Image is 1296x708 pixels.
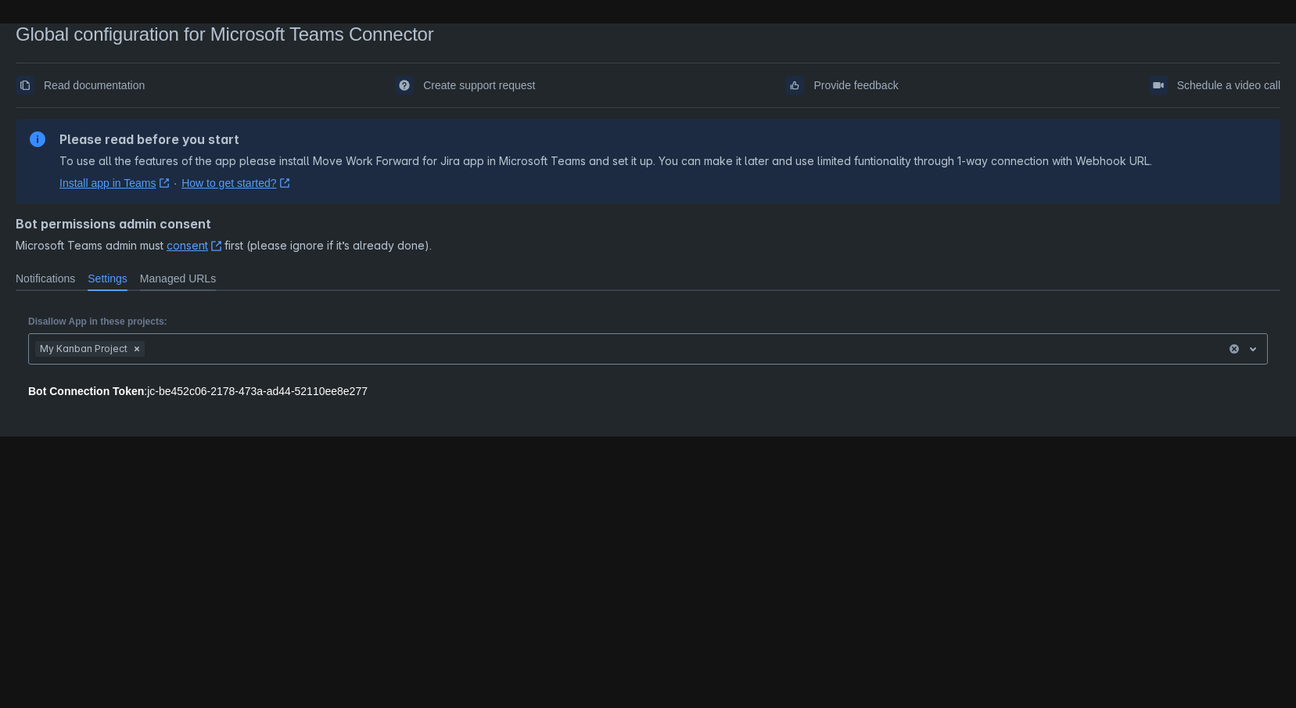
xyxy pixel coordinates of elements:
[395,73,535,98] a: Create support request
[28,383,1268,399] div: : jc-be452c06-2178-473a-ad44-52110ee8e277
[1177,73,1280,98] span: Schedule a video call
[813,73,898,98] span: Provide feedback
[44,73,145,98] span: Read documentation
[785,73,898,98] a: Provide feedback
[28,316,1268,327] p: Disallow App in these projects:
[16,216,1280,232] h4: Bot permissions admin consent
[19,79,31,92] span: documentation
[88,271,127,286] span: Settings
[140,271,216,286] span: Managed URLs
[788,79,801,92] span: feedback
[16,73,145,98] a: Read documentation
[28,385,144,397] strong: Bot Connection Token
[59,175,169,191] a: Install app in Teams
[129,341,145,357] div: Remove My Kanban Project
[1244,340,1262,358] span: open
[167,239,221,252] a: consent
[1228,343,1240,355] button: clear
[16,271,75,286] span: Notifications
[398,79,411,92] span: support
[1149,73,1280,98] a: Schedule a video call
[131,343,143,355] span: Clear
[423,73,535,98] span: Create support request
[181,175,289,191] a: How to get started?
[16,238,1280,253] span: Microsoft Teams admin must first (please ignore if it’s already done).
[16,23,1280,45] div: Global configuration for Microsoft Teams Connector
[28,130,47,149] span: information
[35,341,129,357] div: My Kanban Project
[59,131,1152,147] h2: Please read before you start
[1152,79,1165,92] span: videoCall
[59,153,1152,169] p: To use all the features of the app please install Move Work Forward for Jira app in Microsoft Tea...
